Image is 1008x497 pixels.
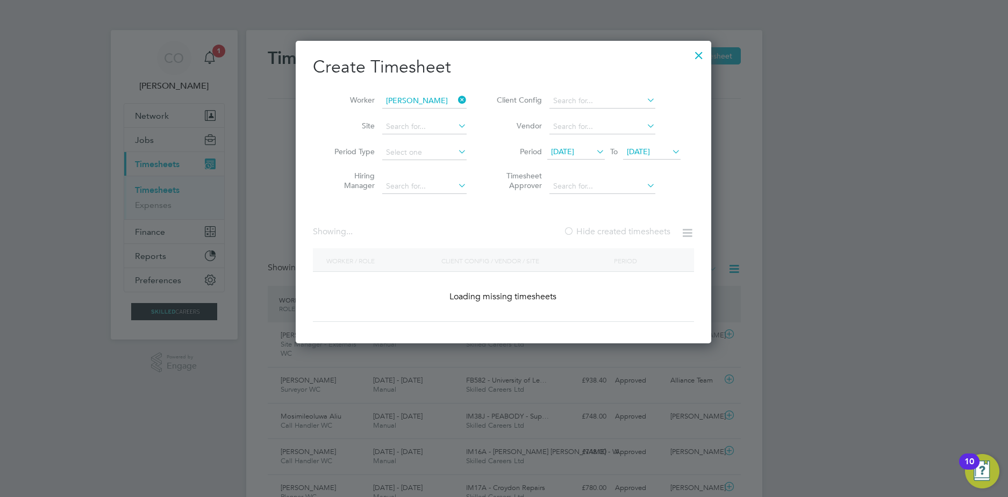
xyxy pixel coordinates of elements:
input: Search for... [382,93,467,109]
label: Client Config [494,95,542,105]
button: Open Resource Center, 10 new notifications [965,454,999,488]
span: [DATE] [551,147,574,156]
span: To [607,145,621,159]
span: [DATE] [627,147,650,156]
div: Showing [313,226,355,237]
label: Worker [326,95,375,105]
label: Timesheet Approver [494,171,542,190]
label: Period Type [326,147,375,156]
input: Search for... [549,119,655,134]
label: Hiring Manager [326,171,375,190]
input: Search for... [382,119,467,134]
input: Select one [382,145,467,160]
label: Vendor [494,121,542,131]
label: Hide created timesheets [563,226,670,237]
h2: Create Timesheet [313,56,694,78]
div: 10 [964,462,974,476]
label: Period [494,147,542,156]
input: Search for... [549,93,655,109]
label: Site [326,121,375,131]
span: ... [346,226,353,237]
input: Search for... [549,179,655,194]
input: Search for... [382,179,467,194]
